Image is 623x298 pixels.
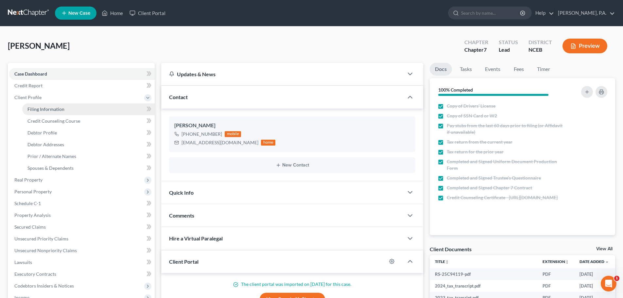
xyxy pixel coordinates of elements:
[14,71,47,77] span: Case Dashboard
[27,142,64,147] span: Debtor Addresses
[499,46,518,54] div: Lead
[169,71,396,78] div: Updates & News
[499,39,518,46] div: Status
[182,131,222,137] div: [PHONE_NUMBER]
[27,130,57,135] span: Debtor Profile
[98,7,126,19] a: Home
[174,122,410,130] div: [PERSON_NAME]
[9,256,155,268] a: Lawsuits
[126,7,169,19] a: Client Portal
[447,184,532,191] span: Completed and Signed Chapter 7 Contract
[169,189,194,196] span: Quick Info
[528,46,552,54] div: NCEB
[455,63,477,76] a: Tasks
[169,281,415,288] p: The client portal was imported on [DATE] for this case.
[261,140,275,146] div: home
[68,11,90,16] span: New Case
[225,131,241,137] div: mobile
[27,106,64,112] span: Filing Information
[22,150,155,162] a: Prior / Alternate Names
[555,7,615,19] a: [PERSON_NAME], P.A.
[14,189,52,194] span: Personal Property
[596,247,613,251] a: View All
[22,115,155,127] a: Credit Counseling Course
[565,260,569,264] i: unfold_more
[14,95,42,100] span: Client Profile
[169,235,223,241] span: Hire a Virtual Paralegal
[14,201,41,206] span: Schedule C-1
[543,259,569,264] a: Extensionunfold_more
[447,139,512,145] span: Tax return from the current year
[14,236,68,241] span: Unsecured Priority Claims
[447,113,497,119] span: Copy of SSN Card or W2
[601,276,616,291] iframe: Intercom live chat
[9,68,155,80] a: Case Dashboard
[574,280,614,292] td: [DATE]
[14,177,43,183] span: Real Property
[528,39,552,46] div: District
[484,46,487,53] span: 7
[169,258,199,265] span: Client Portal
[464,39,488,46] div: Chapter
[9,245,155,256] a: Unsecured Nonpriority Claims
[8,41,70,50] span: [PERSON_NAME]
[447,149,504,155] span: Tax return for the prior year
[447,122,563,135] span: Pay stubs from the last 60 days prior to filing (or Affidavit if unavailable)
[14,271,56,277] span: Executory Contracts
[447,158,563,171] span: Completed and Signed Uniform Document Production Form
[22,103,155,115] a: Filing Information
[22,127,155,139] a: Debtor Profile
[438,87,473,93] strong: 100% Completed
[27,165,74,171] span: Spouses & Dependents
[27,153,76,159] span: Prior / Alternate Names
[430,63,452,76] a: Docs
[430,268,537,280] td: RS-25C94119-pdf
[605,260,609,264] i: expand_more
[508,63,529,76] a: Fees
[562,39,607,53] button: Preview
[14,283,74,289] span: Codebtors Insiders & Notices
[580,259,609,264] a: Date Added expand_more
[435,259,449,264] a: Titleunfold_more
[9,268,155,280] a: Executory Contracts
[27,118,80,124] span: Credit Counseling Course
[169,94,188,100] span: Contact
[14,224,46,230] span: Secured Claims
[574,268,614,280] td: [DATE]
[14,259,32,265] span: Lawsuits
[14,83,43,88] span: Credit Report
[430,246,472,253] div: Client Documents
[464,46,488,54] div: Chapter
[22,139,155,150] a: Debtor Addresses
[9,198,155,209] a: Schedule C-1
[22,162,155,174] a: Spouses & Dependents
[447,103,495,109] span: Copy of Drivers’ License
[447,175,541,181] span: Completed and Signed Trustee’s Questionnaire
[14,212,51,218] span: Property Analysis
[480,63,506,76] a: Events
[182,139,258,146] div: [EMAIL_ADDRESS][DOMAIN_NAME]
[537,268,574,280] td: PDF
[174,163,410,168] button: New Contact
[532,7,554,19] a: Help
[461,7,521,19] input: Search by name...
[169,212,194,219] span: Comments
[14,248,77,253] span: Unsecured Nonpriority Claims
[9,233,155,245] a: Unsecured Priority Claims
[614,276,619,281] span: 1
[445,260,449,264] i: unfold_more
[9,209,155,221] a: Property Analysis
[430,280,537,292] td: 2024_tax_transcript.pdf
[9,80,155,92] a: Credit Report
[537,280,574,292] td: PDF
[447,194,558,201] span: Credit Counseling Certificate - [URL][DOMAIN_NAME]
[532,63,555,76] a: Timer
[9,221,155,233] a: Secured Claims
